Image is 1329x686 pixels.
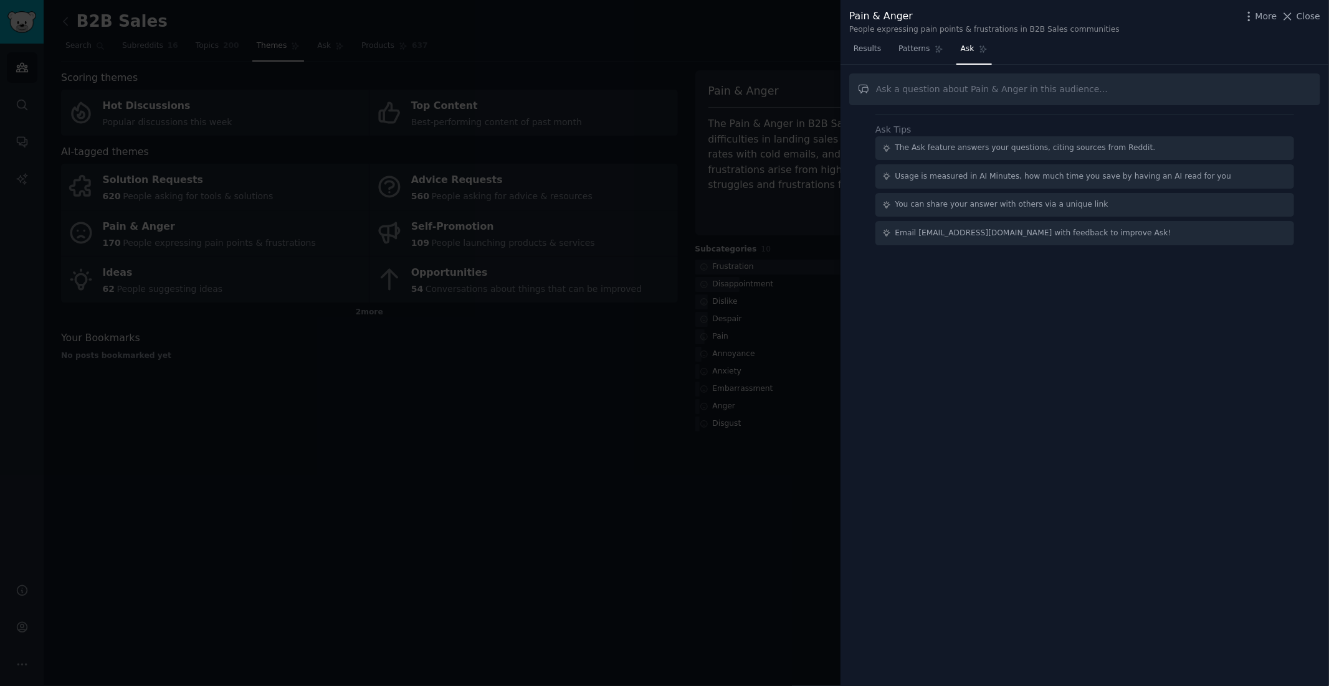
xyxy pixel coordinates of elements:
[956,39,992,65] a: Ask
[1242,10,1277,23] button: More
[875,125,912,134] label: Ask Tips
[895,228,1171,239] div: Email [EMAIL_ADDRESS][DOMAIN_NAME] with feedback to improve Ask!
[895,199,1108,210] div: You can share your answer with others via a unique link
[1255,10,1277,23] span: More
[1281,10,1320,23] button: Close
[854,44,881,55] span: Results
[898,44,930,55] span: Patterns
[895,171,1232,182] div: Usage is measured in AI Minutes, how much time you save by having an AI read for you
[849,39,885,65] a: Results
[894,39,947,65] a: Patterns
[1297,10,1320,23] span: Close
[849,73,1320,105] input: Ask a question about Pain & Anger in this audience...
[895,143,1156,154] div: The Ask feature answers your questions, citing sources from Reddit.
[961,44,974,55] span: Ask
[849,9,1120,24] div: Pain & Anger
[849,24,1120,35] div: People expressing pain points & frustrations in B2B Sales communities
